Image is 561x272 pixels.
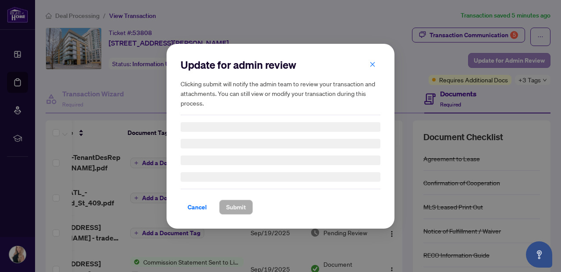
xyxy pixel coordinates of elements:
[219,200,253,215] button: Submit
[181,58,380,72] h2: Update for admin review
[181,79,380,108] h5: Clicking submit will notify the admin team to review your transaction and attachments. You can st...
[526,241,552,268] button: Open asap
[188,200,207,214] span: Cancel
[369,61,376,67] span: close
[181,200,214,215] button: Cancel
